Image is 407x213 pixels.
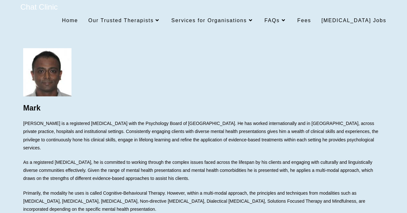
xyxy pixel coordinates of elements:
[171,18,254,23] span: Services for Organisations
[20,3,58,11] a: Chat Clinic
[62,18,78,23] span: Home
[23,103,384,113] h1: Mark
[88,18,161,23] span: Our Trusted Therapists
[23,121,378,150] span: [PERSON_NAME] is a registered [MEDICAL_DATA] with the Psychology Board of [GEOGRAPHIC_DATA]. He h...
[83,14,166,27] a: Our Trusted Therapists
[264,18,287,23] span: FAQs
[23,191,365,212] span: Primarily, the modality he uses is called Cognitive-Behavioural Therapy. However, within a multi-...
[23,48,71,96] img: Psychologist - Mark
[292,14,316,27] a: Fees
[297,18,311,23] span: Fees
[316,14,392,27] a: [MEDICAL_DATA] Jobs
[23,160,373,181] span: As a registered [MEDICAL_DATA], he is committed to working through the complex issues faced acros...
[259,14,292,27] a: FAQs
[166,14,259,27] a: Services for Organisations
[57,14,83,27] a: Home
[321,18,386,23] span: [MEDICAL_DATA] Jobs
